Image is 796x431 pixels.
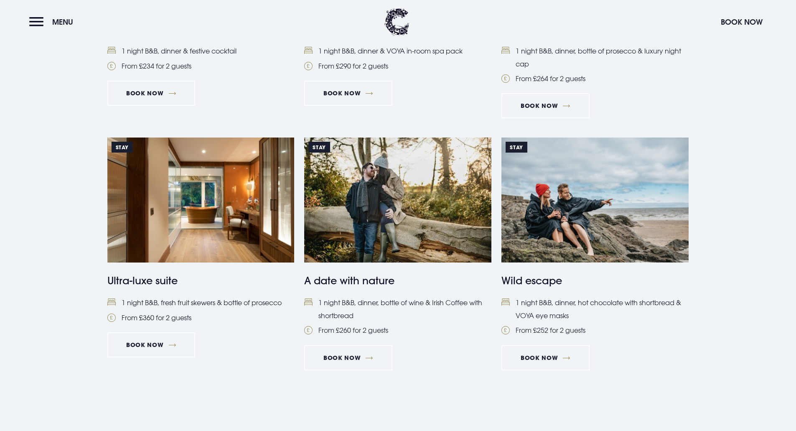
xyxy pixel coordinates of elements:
img: Bed [304,47,313,54]
a: Book Now [304,81,392,106]
li: From £264 for 2 guests [501,72,689,85]
img: Bed [501,47,510,54]
a: STAY https://clandeboyelodge.s3-assets.com/offer-thumbnails/wild-escape-special-offer.png Wild es... [501,138,689,337]
li: From £234 for 2 guests [107,60,295,72]
li: 1 night B&B, dinner, hot chocolate with shortbread & VOYA eye masks [501,296,689,322]
img: Bed [107,298,116,306]
button: Book Now [717,13,767,31]
img: Pound Coin [304,62,313,70]
li: 1 night B&B, dinner & VOYA in-room spa pack [304,45,491,57]
img: Pound Coin [107,314,116,322]
a: Book Now [501,93,589,118]
li: 1 night B&B, dinner, bottle of wine & Irish Coffee with shortbread [304,296,491,322]
span: STAY [506,142,527,153]
li: From £360 for 2 guests [107,311,295,324]
a: BOOK NOW [501,345,589,370]
li: From £260 for 2 guests [304,324,491,337]
img: Pound Coin [501,326,510,334]
img: Pound Coin [304,326,313,334]
a: Book Now [304,345,392,370]
h4: A date with nature [304,273,491,288]
img: Pound Coin [501,74,510,83]
li: 1 night B&B, fresh fruit skewers & bottle of prosecco [107,296,295,309]
span: Stay [308,142,330,153]
li: From £252 for 2 guests [501,324,689,337]
img: Bed [304,298,313,306]
img: Clandeboye Lodge [384,8,409,36]
img: https://clandeboyelodge.s3-assets.com/offer-thumbnails/wild-escape-special-offer.png [501,138,689,262]
img: Bed [501,298,510,306]
a: Book Now [107,81,195,106]
a: Book Now [107,332,195,357]
h4: Ultra-luxe suite [107,273,295,288]
img: Pound Coin [107,62,116,70]
img: A couple enjoying a walk as part of a hotel walking package in Northern Ireland [304,138,491,262]
h4: Wild escape [501,273,689,288]
li: 1 night B&B, dinner, bottle of prosecco & luxury night cap [501,45,689,70]
img: Bed [107,47,116,54]
span: Menu [52,17,73,27]
span: Stay [112,142,133,153]
a: Stay A couple enjoying a walk as part of a hotel walking package in Northern Ireland A date with ... [304,138,491,337]
a: Stay https://clandeboyelodge.s3-assets.com/offer-thumbnails/Ultra-luxe-suite-special-offer-thumbn... [107,138,295,324]
li: From £290 for 2 guests [304,60,491,72]
img: https://clandeboyelodge.s3-assets.com/offer-thumbnails/Ultra-luxe-suite-special-offer-thumbnail.jpg [107,138,295,262]
button: Menu [29,13,77,31]
li: 1 night B&B, dinner & festive cocktail [107,45,295,57]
